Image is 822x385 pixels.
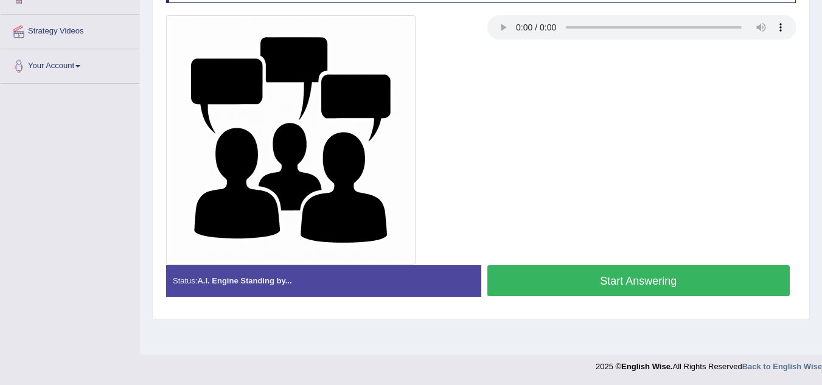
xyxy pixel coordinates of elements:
[197,276,291,285] strong: A.I. Engine Standing by...
[487,265,790,296] button: Start Answering
[1,15,139,45] a: Strategy Videos
[1,49,139,80] a: Your Account
[596,355,822,372] div: 2025 © All Rights Reserved
[621,362,672,371] strong: English Wise.
[742,362,822,371] a: Back to English Wise
[166,265,481,296] div: Status:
